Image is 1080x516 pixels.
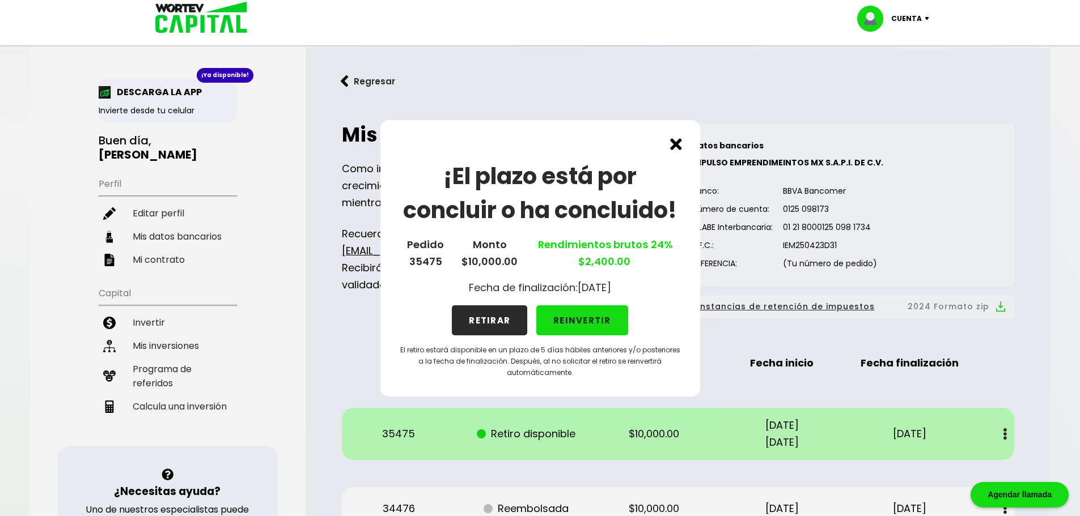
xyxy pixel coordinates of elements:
[857,6,891,32] img: profile-image
[891,10,922,27] p: Cuenta
[670,138,682,150] img: cross.ed5528e3.svg
[648,237,673,251] span: 24%
[407,236,444,270] p: Pedido 35475
[399,159,682,227] h1: ¡El plazo está por concluir o ha concluido!
[399,344,682,378] p: El retiro estará disponible en un plazo de 5 días hábiles anteriores y/o posteriores a la fecha d...
[536,305,628,335] button: REINVERTIR
[452,305,527,335] button: RETIRAR
[469,279,611,296] p: Fecha de finalización: [DATE]
[461,236,518,270] p: Monto $10,000.00
[971,482,1069,508] div: Agendar llamada
[535,237,673,268] a: Rendimientos brutos $2,400.00
[922,17,937,20] img: icon-down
